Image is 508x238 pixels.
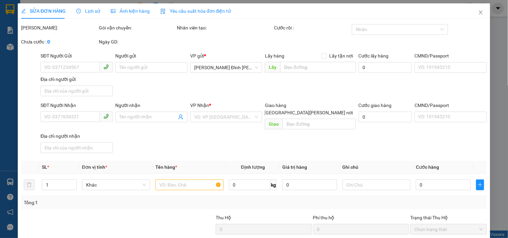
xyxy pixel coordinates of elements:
[41,132,113,140] div: Địa chỉ người nhận
[274,24,351,31] div: Cước rồi :
[415,102,487,109] div: CMND/Passport
[281,62,356,73] input: Dọc đường
[99,38,175,45] div: Ngày GD:
[41,52,113,59] div: SĐT Người Gửi
[42,164,47,170] span: SL
[82,164,107,170] span: Đơn vị tính
[190,103,209,108] span: VP Nhận
[262,109,356,116] span: [GEOGRAPHIC_DATA][PERSON_NAME] nơi
[178,114,184,120] span: user-add
[76,8,100,14] span: Lịch sử
[24,199,197,206] div: Tổng: 1
[21,38,97,45] div: Chưa cước :
[216,215,231,220] span: Thu Hộ
[414,224,483,234] span: Chọn trạng thái
[478,10,484,15] span: close
[47,39,50,44] b: 0
[477,182,484,188] span: plus
[76,9,81,13] span: clock-circle
[190,52,262,59] div: VP gửi
[416,164,439,170] span: Cước hàng
[476,180,484,190] button: plus
[359,62,412,73] input: Cước lấy hàng
[270,180,277,190] span: kg
[283,119,356,129] input: Dọc đường
[265,53,285,58] span: Lấy hàng
[111,9,116,13] span: picture
[41,142,113,153] input: Địa chỉ của người nhận
[265,119,283,129] span: Giao
[340,161,413,174] th: Ghi chú
[313,214,409,224] div: Phí thu hộ
[116,52,188,59] div: Người gửi
[155,180,223,190] input: VD: Bàn, Ghế
[410,214,487,221] div: Trạng thái Thu Hộ
[359,112,412,122] input: Cước giao hàng
[282,164,307,170] span: Giá trị hàng
[41,86,113,96] input: Địa chỉ của người gửi
[111,8,150,14] span: Ảnh kiện hàng
[160,9,166,14] img: icon
[265,62,281,73] span: Lấy
[103,64,109,70] span: phone
[99,24,175,31] div: Gói vận chuyển:
[177,24,273,31] div: Nhân viên tạo:
[359,53,389,58] label: Cước lấy hàng
[21,24,97,31] div: [PERSON_NAME]:
[415,52,487,59] div: CMND/Passport
[21,8,66,14] span: SỬA ĐƠN HÀNG
[343,180,411,190] input: Ghi Chú
[24,180,34,190] button: delete
[241,164,265,170] span: Định lượng
[103,114,109,119] span: phone
[160,8,231,14] span: Yêu cầu xuất hóa đơn điện tử
[327,52,356,59] span: Lấy tận nơi
[359,103,392,108] label: Cước giao hàng
[265,103,287,108] span: Giao hàng
[41,102,113,109] div: SĐT Người Nhận
[116,102,188,109] div: Người nhận
[41,76,113,83] div: Địa chỉ người gửi
[155,164,177,170] span: Tên hàng
[21,9,26,13] span: edit
[194,63,258,73] span: Phan Đình Phùng
[86,180,146,190] span: Khác
[471,3,490,22] button: Close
